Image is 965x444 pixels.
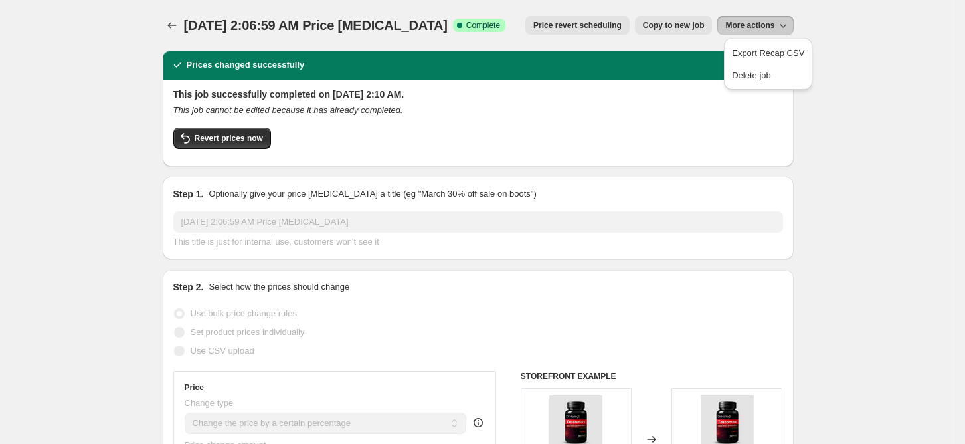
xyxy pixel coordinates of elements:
i: This job cannot be edited because it has already completed. [173,105,403,115]
button: Price change jobs [163,16,181,35]
button: Price revert scheduling [525,16,630,35]
span: Price revert scheduling [533,20,622,31]
p: Select how the prices should change [209,280,349,294]
h2: Prices changed successfully [187,58,305,72]
h3: Price [185,382,204,393]
h2: Step 2. [173,280,204,294]
div: help [472,416,485,429]
span: Export Recap CSV [732,48,804,58]
h6: STOREFRONT EXAMPLE [521,371,783,382]
button: More actions [717,16,793,35]
span: Delete job [732,70,771,80]
button: Revert prices now [173,128,271,149]
span: Use bulk price change rules [191,308,297,318]
button: Copy to new job [635,16,713,35]
span: More actions [725,20,774,31]
span: Use CSV upload [191,346,254,356]
h2: This job successfully completed on [DATE] 2:10 AM. [173,88,783,101]
span: [DATE] 2:06:59 AM Price [MEDICAL_DATA] [184,18,448,33]
input: 30% off holiday sale [173,211,783,233]
span: Set product prices individually [191,327,305,337]
span: Change type [185,398,234,408]
span: Complete [466,20,500,31]
span: Copy to new job [643,20,705,31]
button: Export Recap CSV [728,42,808,63]
p: Optionally give your price [MEDICAL_DATA] a title (eg "March 30% off sale on boots") [209,187,536,201]
span: This title is just for internal use, customers won't see it [173,237,379,247]
span: Revert prices now [195,133,263,144]
h2: Step 1. [173,187,204,201]
button: Delete job [728,64,808,86]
